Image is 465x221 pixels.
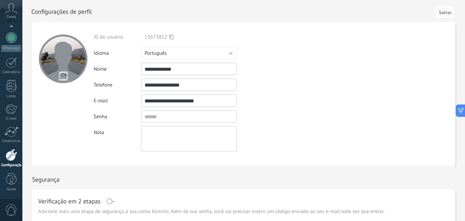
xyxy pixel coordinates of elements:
div: ID do usuário [94,34,141,40]
div: Telefone [94,82,141,88]
button: Salvar [435,6,455,19]
div: Listas [1,94,21,99]
span: 13673812 [145,34,167,40]
div: Nota [94,126,141,136]
div: WhatsApp [1,45,21,52]
div: Calendário [1,70,21,74]
div: Senha [94,113,141,120]
span: Português [145,50,167,57]
div: Idioma [94,50,141,57]
span: Conta [7,15,16,19]
button: Português [141,47,236,59]
div: Estatísticas [1,139,21,143]
div: E-mail [1,117,21,121]
div: E-mail [94,98,141,104]
div: Nome [94,66,141,72]
span: Salvar [439,10,452,15]
h1: Segurança [32,175,60,183]
div: Configurações [1,163,21,168]
h1: Verificação em 2 etapas [38,199,101,204]
div: Ajuda [1,187,21,192]
span: Adicione mais uma etapa de segurança à sua conta Kommo. Além da sua senha, você vai precisar inse... [38,208,384,215]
